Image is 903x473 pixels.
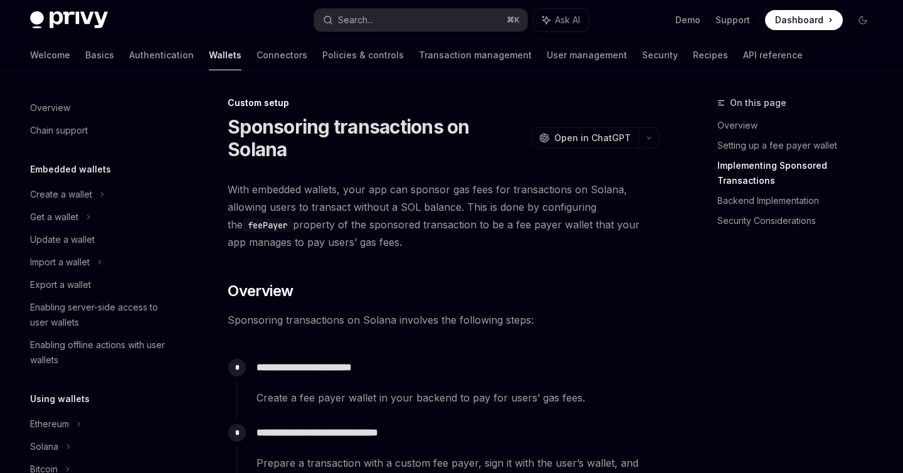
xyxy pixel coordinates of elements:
a: Implementing Sponsored Transactions [717,156,883,191]
span: Open in ChatGPT [554,132,631,144]
img: dark logo [30,11,108,29]
a: Update a wallet [20,228,181,251]
span: On this page [730,95,786,110]
span: With embedded wallets, your app can sponsor gas fees for transactions on Solana, allowing users t... [228,181,660,251]
div: Search... [338,13,373,28]
a: Enabling offline actions with user wallets [20,334,181,371]
span: Create a fee payer wallet in your backend to pay for users’ gas fees. [256,389,659,407]
div: Chain support [30,123,88,138]
a: Recipes [693,40,728,70]
div: Solana [30,439,58,454]
span: Sponsoring transactions on Solana involves the following steps: [228,311,660,329]
h1: Sponsoring transactions on Solana [228,115,526,161]
div: Import a wallet [30,255,90,270]
a: Setting up a fee payer wallet [717,136,883,156]
h5: Embedded wallets [30,162,111,177]
a: Backend Implementation [717,191,883,211]
button: Toggle dark mode [853,10,873,30]
button: Ask AI [534,9,589,31]
a: Export a wallet [20,274,181,296]
button: Open in ChatGPT [531,127,638,149]
a: Security Considerations [717,211,883,231]
a: Wallets [209,40,241,70]
span: Dashboard [775,14,823,26]
div: Create a wallet [30,187,92,202]
a: Enabling server-side access to user wallets [20,296,181,334]
a: Policies & controls [322,40,404,70]
button: Search...⌘K [314,9,527,31]
span: ⌘ K [507,15,520,25]
div: Get a wallet [30,210,78,225]
a: Authentication [129,40,194,70]
div: Custom setup [228,97,660,109]
a: Support [716,14,750,26]
h5: Using wallets [30,391,90,407]
a: Connectors [256,40,307,70]
div: Enabling offline actions with user wallets [30,337,173,368]
a: API reference [743,40,803,70]
a: Demo [675,14,700,26]
div: Ethereum [30,417,69,432]
a: Dashboard [765,10,843,30]
div: Update a wallet [30,232,95,247]
a: Basics [85,40,114,70]
a: Chain support [20,119,181,142]
a: User management [547,40,627,70]
span: Ask AI [555,14,580,26]
div: Overview [30,100,70,115]
span: Overview [228,281,293,301]
a: Overview [717,115,883,136]
div: Enabling server-side access to user wallets [30,300,173,330]
code: feePayer [243,218,293,232]
a: Overview [20,97,181,119]
a: Transaction management [419,40,532,70]
a: Security [642,40,678,70]
a: Welcome [30,40,70,70]
div: Export a wallet [30,277,91,292]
